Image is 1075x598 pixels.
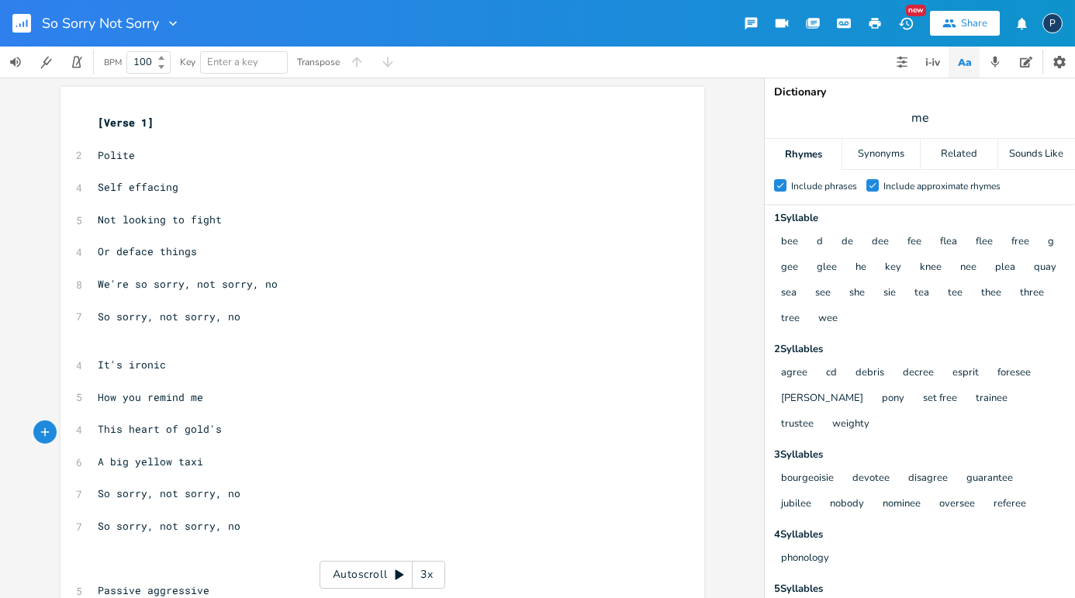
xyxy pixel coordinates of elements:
span: So Sorry Not Sorry [42,16,159,30]
span: We're so sorry, not sorry, no [98,277,278,291]
span: Enter a key [207,55,258,69]
button: g [1048,236,1054,249]
button: she [849,287,865,300]
span: Self effacing [98,180,178,194]
button: nobody [830,498,864,511]
button: decree [903,367,934,380]
button: New [890,9,921,37]
div: 1 Syllable [774,213,1066,223]
div: Related [921,139,997,170]
div: Include approximate rhymes [883,181,1001,191]
button: wee [818,313,838,326]
button: bourgeoisie [781,472,834,486]
div: Sounds Like [998,139,1075,170]
button: sie [883,287,896,300]
button: sea [781,287,797,300]
div: New [906,5,926,16]
button: flee [976,236,993,249]
span: It's ironic [98,358,166,372]
button: tea [914,287,929,300]
div: Synonyms [842,139,919,170]
div: 4 Syllable s [774,530,1066,540]
button: three [1020,287,1044,300]
span: So sorry, not sorry, no [98,486,240,500]
span: Passive aggressive [98,583,209,597]
button: cd [826,367,837,380]
button: esprit [952,367,979,380]
div: Dictionary [774,87,1066,98]
button: de [842,236,853,249]
button: tee [948,287,963,300]
button: fee [907,236,921,249]
button: knee [920,261,942,275]
button: plea [995,261,1015,275]
span: [Verse 1] [98,116,154,130]
span: A big yellow taxi [98,455,203,468]
button: free [1011,236,1029,249]
button: guarantee [966,472,1013,486]
button: gee [781,261,798,275]
button: referee [994,498,1026,511]
button: foresee [997,367,1031,380]
button: he [856,261,866,275]
button: set free [923,392,957,406]
button: dee [872,236,889,249]
button: [PERSON_NAME] [781,392,863,406]
button: d [817,236,823,249]
button: debris [856,367,884,380]
span: So sorry, not sorry, no [98,309,240,323]
span: How you remind me [98,390,203,404]
div: Rhymes [765,139,842,170]
button: thee [981,287,1001,300]
button: P [1042,5,1063,41]
div: 2 Syllable s [774,344,1066,354]
div: 5 Syllable s [774,584,1066,594]
div: Include phrases [791,181,857,191]
button: phonology [781,552,829,565]
span: Not looking to fight [98,213,222,226]
button: agree [781,367,807,380]
button: bee [781,236,798,249]
div: ppsolman [1042,13,1063,33]
button: trainee [976,392,1008,406]
span: Or deface things [98,244,197,258]
button: nominee [883,498,921,511]
div: BPM [104,58,122,67]
button: pony [882,392,904,406]
button: glee [817,261,837,275]
span: So sorry, not sorry, no [98,519,240,533]
div: 3x [413,561,441,589]
button: see [815,287,831,300]
div: 3 Syllable s [774,450,1066,460]
button: quay [1034,261,1056,275]
button: devotee [852,472,890,486]
button: flea [940,236,957,249]
button: disagree [908,472,948,486]
button: key [885,261,901,275]
button: trustee [781,418,814,431]
span: me [911,109,929,127]
span: Polite [98,148,135,162]
div: Share [961,16,987,30]
button: jubilee [781,498,811,511]
button: Share [930,11,1000,36]
span: This heart of gold's [98,422,222,436]
div: Autoscroll [320,561,445,589]
div: Key [180,57,195,67]
button: nee [960,261,976,275]
button: tree [781,313,800,326]
div: Transpose [297,57,340,67]
button: weighty [832,418,869,431]
button: oversee [939,498,975,511]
